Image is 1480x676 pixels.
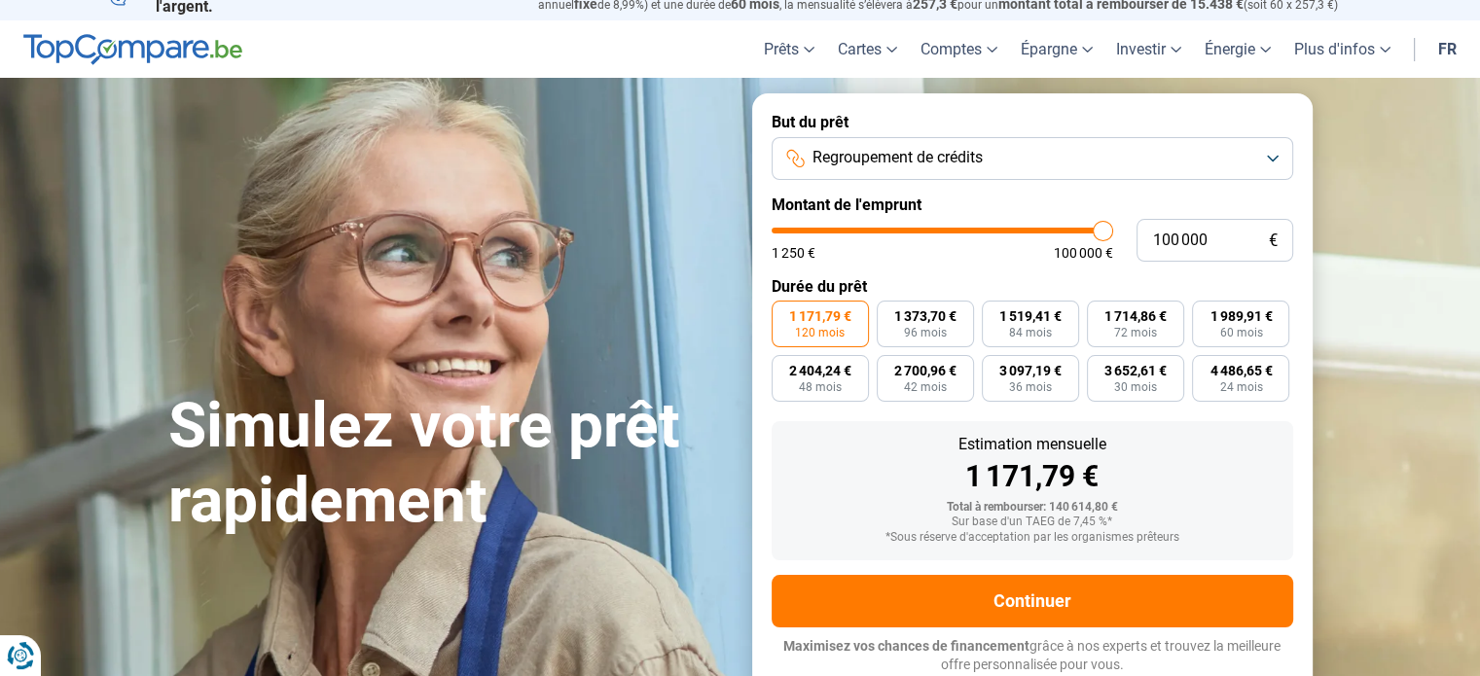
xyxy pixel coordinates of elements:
[772,137,1293,180] button: Regroupement de crédits
[789,364,851,377] span: 2 404,24 €
[1209,364,1272,377] span: 4 486,65 €
[789,309,851,323] span: 1 171,79 €
[772,575,1293,627] button: Continuer
[772,246,815,260] span: 1 250 €
[787,531,1278,545] div: *Sous réserve d'acceptation par les organismes prêteurs
[752,20,826,78] a: Prêts
[909,20,1009,78] a: Comptes
[1009,327,1052,338] span: 84 mois
[1054,246,1113,260] span: 100 000 €
[772,637,1293,675] p: grâce à nos experts et trouvez la meilleure offre personnalisée pour vous.
[772,196,1293,214] label: Montant de l'emprunt
[904,327,947,338] span: 96 mois
[904,381,947,393] span: 42 mois
[1426,20,1468,78] a: fr
[787,437,1278,452] div: Estimation mensuelle
[1114,381,1157,393] span: 30 mois
[799,381,842,393] span: 48 mois
[1114,327,1157,338] span: 72 mois
[812,147,983,168] span: Regroupement de crédits
[1104,309,1167,323] span: 1 714,86 €
[826,20,909,78] a: Cartes
[772,113,1293,131] label: But du prêt
[999,309,1062,323] span: 1 519,41 €
[23,34,242,65] img: TopCompare
[787,462,1278,491] div: 1 171,79 €
[1219,327,1262,338] span: 60 mois
[1193,20,1282,78] a: Énergie
[1282,20,1402,78] a: Plus d'infos
[168,389,729,539] h1: Simulez votre prêt rapidement
[894,309,957,323] span: 1 373,70 €
[1104,20,1193,78] a: Investir
[1219,381,1262,393] span: 24 mois
[894,364,957,377] span: 2 700,96 €
[795,327,845,338] span: 120 mois
[1009,20,1104,78] a: Épargne
[772,277,1293,296] label: Durée du prêt
[1104,364,1167,377] span: 3 652,61 €
[1209,309,1272,323] span: 1 989,91 €
[999,364,1062,377] span: 3 097,19 €
[787,516,1278,529] div: Sur base d'un TAEG de 7,45 %*
[787,501,1278,515] div: Total à rembourser: 140 614,80 €
[783,638,1029,654] span: Maximisez vos chances de financement
[1269,232,1278,249] span: €
[1009,381,1052,393] span: 36 mois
